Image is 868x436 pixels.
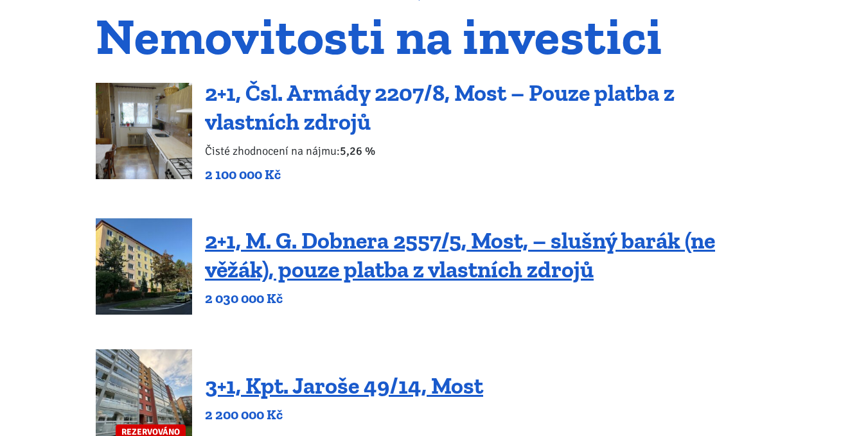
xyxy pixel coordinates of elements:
a: 3+1, Kpt. Jaroše 49/14, Most [205,372,483,399]
b: 5,26 % [340,144,375,158]
p: Čisté zhodnocení na nájmu: [205,142,772,160]
p: 2 100 000 Kč [205,166,772,184]
h1: Nemovitosti na investici [96,15,772,58]
a: 2+1, Čsl. Armády 2207/8, Most – Pouze platba z vlastních zdrojů [205,79,675,135]
p: 2 030 000 Kč [205,290,772,308]
a: 2+1, M. G. Dobnera 2557/5, Most, – slušný barák (ne věžák), pouze platba z vlastních zdrojů [205,227,715,283]
p: 2 200 000 Kč [205,406,483,424]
